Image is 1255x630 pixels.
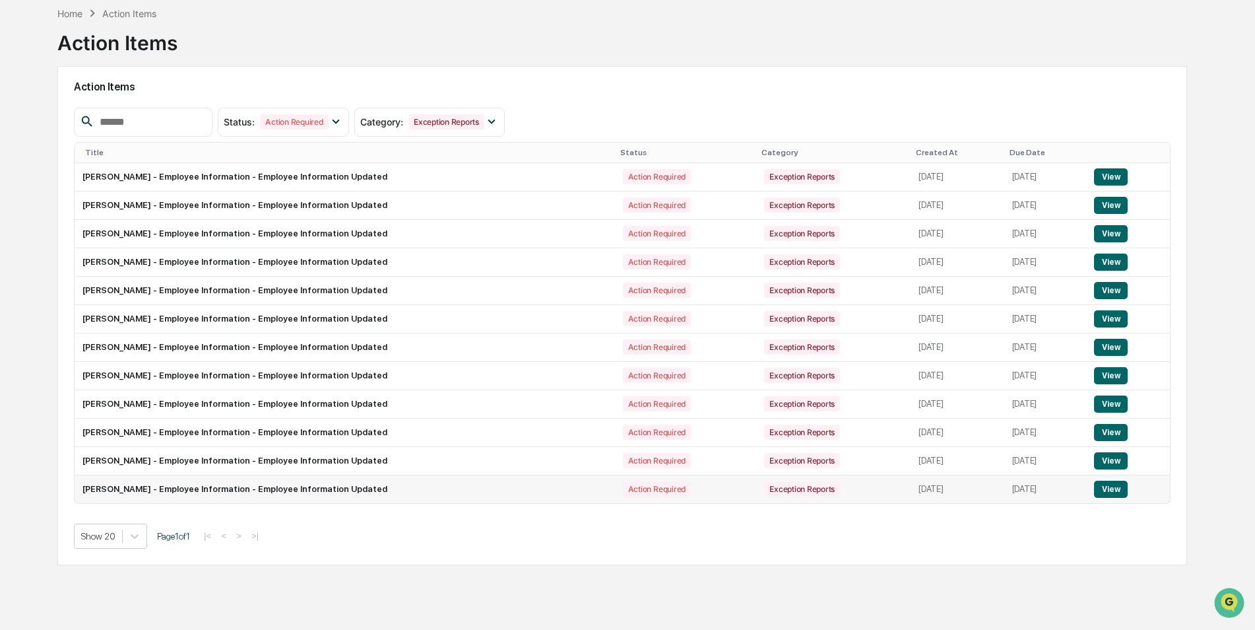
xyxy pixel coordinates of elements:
[1004,192,1087,220] td: [DATE]
[1094,367,1128,384] button: View
[1094,200,1128,210] a: View
[764,339,840,355] div: Exception Reports
[1094,481,1128,498] button: View
[1004,333,1087,362] td: [DATE]
[1094,285,1128,295] a: View
[96,168,106,178] div: 🗄️
[13,193,24,203] div: 🔎
[57,20,177,55] div: Action Items
[45,114,167,125] div: We're available if you need us!
[1004,277,1087,305] td: [DATE]
[623,254,691,269] div: Action Required
[1094,314,1128,324] a: View
[1094,168,1128,186] button: View
[408,114,484,129] div: Exception Reports
[620,148,752,157] div: Status
[911,305,1004,333] td: [DATE]
[1004,305,1087,333] td: [DATE]
[764,396,840,411] div: Exception Reports
[911,390,1004,419] td: [DATE]
[75,390,615,419] td: [PERSON_NAME] - Employee Information - Employee Information Updated
[45,101,216,114] div: Start new chat
[764,197,840,213] div: Exception Reports
[1004,248,1087,277] td: [DATE]
[1094,452,1128,470] button: View
[157,531,190,542] span: Page 1 of 1
[911,163,1004,192] td: [DATE]
[911,192,1004,220] td: [DATE]
[761,148,905,157] div: Category
[764,311,840,326] div: Exception Reports
[1094,339,1128,356] button: View
[623,396,691,411] div: Action Required
[1094,228,1128,238] a: View
[8,186,88,210] a: 🔎Data Lookup
[623,283,691,298] div: Action Required
[623,169,691,184] div: Action Required
[764,226,840,241] div: Exception Reports
[360,116,403,127] span: Category :
[232,530,245,542] button: >
[911,447,1004,475] td: [DATE]
[217,530,230,542] button: <
[102,8,156,19] div: Action Items
[247,530,263,542] button: >|
[57,8,82,19] div: Home
[1094,427,1128,437] a: View
[1094,254,1128,271] button: View
[26,192,83,205] span: Data Lookup
[90,161,169,185] a: 🗄️Attestations
[75,419,615,447] td: [PERSON_NAME] - Employee Information - Employee Information Updated
[1004,163,1087,192] td: [DATE]
[623,226,691,241] div: Action Required
[13,168,24,178] div: 🖐️
[75,305,615,333] td: [PERSON_NAME] - Employee Information - Employee Information Updated
[1094,456,1128,466] a: View
[623,368,691,383] div: Action Required
[75,220,615,248] td: [PERSON_NAME] - Employee Information - Employee Information Updated
[911,277,1004,305] td: [DATE]
[1094,282,1128,299] button: View
[623,339,691,355] div: Action Required
[1004,390,1087,419] td: [DATE]
[1004,362,1087,390] td: [DATE]
[224,116,255,127] span: Status :
[764,453,840,468] div: Exception Reports
[1094,225,1128,242] button: View
[623,197,691,213] div: Action Required
[1004,447,1087,475] td: [DATE]
[13,101,37,125] img: 1746055101610-c473b297-6a78-478c-a979-82029cc54cd1
[75,447,615,475] td: [PERSON_NAME] - Employee Information - Employee Information Updated
[75,163,615,192] td: [PERSON_NAME] - Employee Information - Employee Information Updated
[200,530,215,542] button: |<
[75,333,615,362] td: [PERSON_NAME] - Employee Information - Employee Information Updated
[1094,342,1128,352] a: View
[85,148,610,157] div: Title
[1094,310,1128,328] button: View
[260,114,328,129] div: Action Required
[1094,424,1128,441] button: View
[623,311,691,326] div: Action Required
[911,333,1004,362] td: [DATE]
[1004,475,1087,503] td: [DATE]
[13,28,240,49] p: How can we help?
[1094,396,1128,413] button: View
[1213,586,1248,622] iframe: Open customer support
[75,362,615,390] td: [PERSON_NAME] - Employee Information - Employee Information Updated
[911,362,1004,390] td: [DATE]
[911,220,1004,248] td: [DATE]
[764,283,840,298] div: Exception Reports
[623,453,691,468] div: Action Required
[623,481,691,497] div: Action Required
[8,161,90,185] a: 🖐️Preclearance
[75,277,615,305] td: [PERSON_NAME] - Employee Information - Employee Information Updated
[93,223,160,234] a: Powered byPylon
[1094,257,1128,267] a: View
[224,105,240,121] button: Start new chat
[764,481,840,497] div: Exception Reports
[1094,399,1128,409] a: View
[1094,370,1128,380] a: View
[1094,197,1128,214] button: View
[764,169,840,184] div: Exception Reports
